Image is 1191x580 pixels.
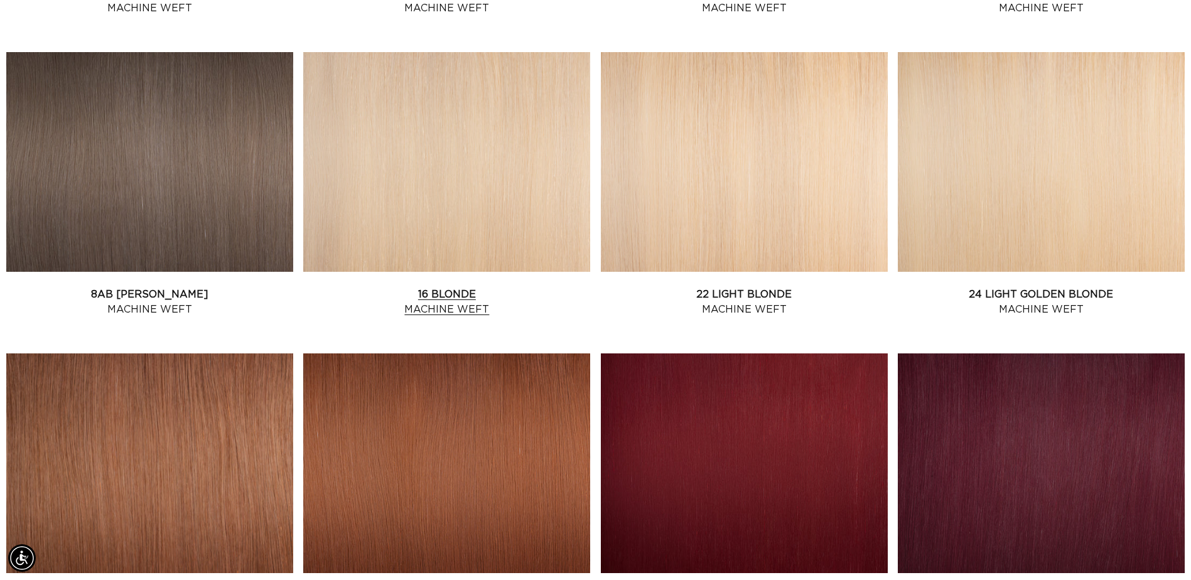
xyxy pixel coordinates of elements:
[6,287,293,317] a: 8AB [PERSON_NAME] Machine Weft
[8,544,36,572] div: Accessibility Menu
[303,287,590,317] a: 16 Blonde Machine Weft
[601,287,888,317] a: 22 Light Blonde Machine Weft
[898,287,1185,317] a: 24 Light Golden Blonde Machine Weft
